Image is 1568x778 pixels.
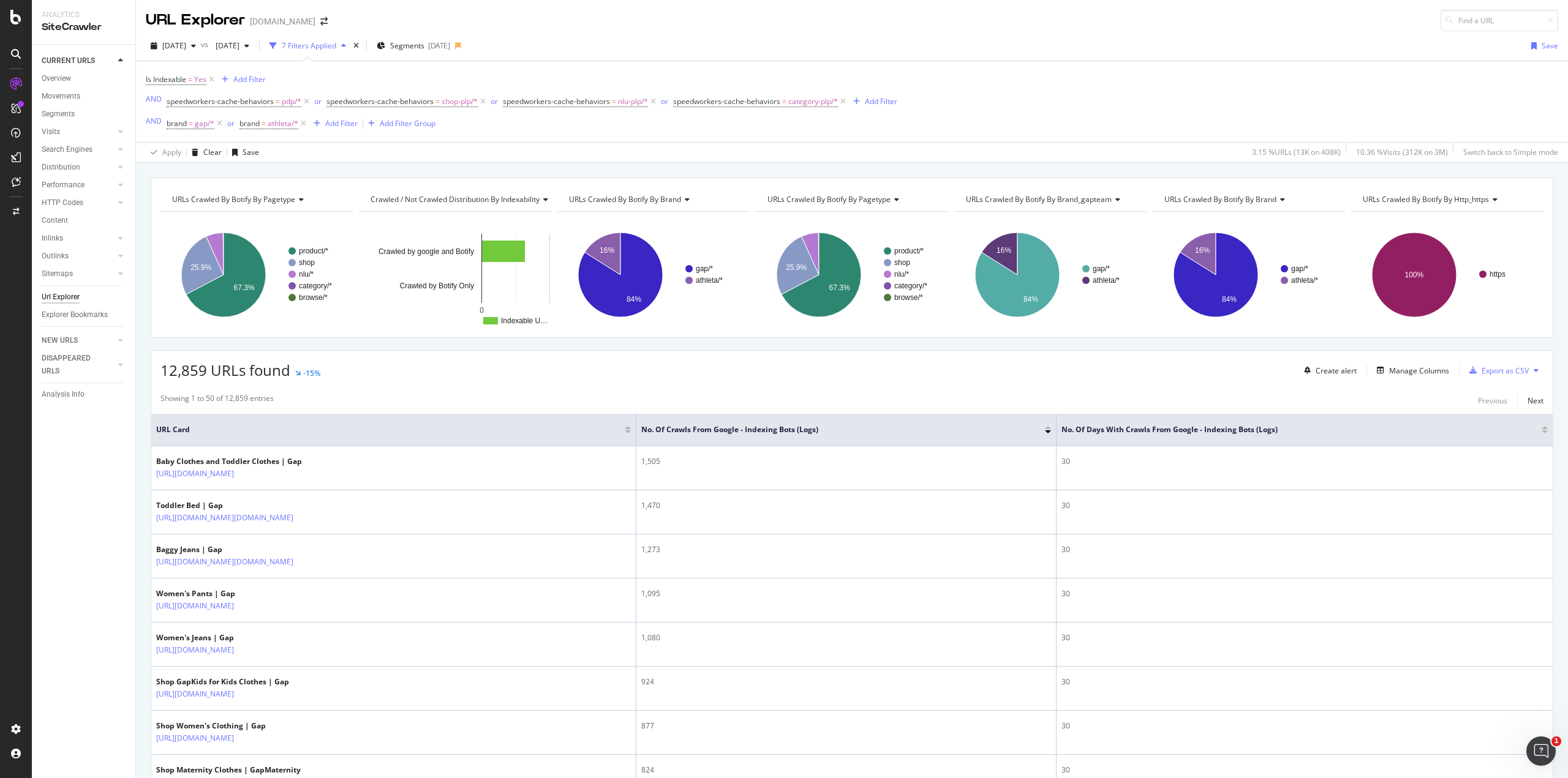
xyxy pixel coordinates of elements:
a: HTTP Codes [42,196,115,209]
div: Segments [42,108,75,121]
div: -15% [303,368,320,378]
div: Sitemaps [42,267,73,280]
text: athleta/* [1093,276,1120,285]
button: Save [1526,36,1558,56]
span: = [612,96,616,107]
span: URLs Crawled By Botify By brand [1164,194,1276,204]
text: nlu/* [894,270,909,279]
text: category/* [894,282,927,290]
a: [URL][DOMAIN_NAME][DOMAIN_NAME] [156,556,293,568]
a: Sitemaps [42,267,115,280]
span: No. of Days with Crawls from Google - Indexing Bots (Logs) [1061,424,1523,435]
div: NEW URLS [42,334,78,347]
div: AND [146,116,162,126]
span: 1 [1551,736,1561,746]
text: 0 [480,306,484,315]
div: Url Explorer [42,291,80,304]
span: URL Card [156,424,622,435]
button: Create alert [1299,361,1357,380]
button: AND [146,115,162,127]
button: AND [146,93,162,105]
span: = [188,74,192,84]
div: SiteCrawler [42,20,126,34]
div: 1,470 [641,500,1050,511]
div: Add Filter [233,74,266,84]
div: 1,080 [641,632,1050,643]
text: browse/* [299,293,328,302]
div: Add Filter Group [380,118,435,129]
a: Performance [42,179,115,192]
iframe: Intercom live chat [1526,736,1556,766]
text: Crawled by Botify Only [400,282,474,290]
span: shop-plp/* [442,93,478,110]
span: vs [201,39,211,50]
span: URLs Crawled By Botify By pagetype [172,194,295,204]
a: [URL][DOMAIN_NAME] [156,468,234,480]
text: category/* [299,282,332,290]
button: or [314,95,322,107]
span: gap/* [195,115,214,132]
div: Export as CSV [1482,365,1529,376]
svg: A chart. [160,222,352,328]
div: Baby Clothes and Toddler Clothes | Gap [156,456,302,467]
text: 67.3% [829,283,850,292]
div: Apply [162,147,181,157]
button: Manage Columns [1372,363,1449,378]
a: Explorer Bookmarks [42,309,127,321]
a: CURRENT URLS [42,54,115,67]
a: Analysis Info [42,388,127,401]
button: Clear [187,143,222,162]
div: Women's Jeans | Gap [156,632,287,643]
svg: A chart. [954,222,1145,328]
span: 2025 Aug. 20th [211,40,239,51]
div: Create alert [1316,365,1357,376]
div: or [661,96,668,107]
div: A chart. [557,222,748,328]
div: 924 [641,676,1050,687]
a: [URL][DOMAIN_NAME] [156,600,234,612]
text: gap/* [696,264,713,273]
div: 30 [1061,765,1548,776]
span: URLs Crawled By Botify By pagetype [767,194,891,204]
text: Indexable U… [501,316,548,325]
span: brand [239,118,260,129]
button: Save [227,143,259,162]
div: times [351,40,361,52]
button: Switch back to Simple mode [1458,143,1558,162]
span: = [782,96,786,107]
a: Inlinks [42,232,115,245]
div: URL Explorer [146,10,245,31]
text: 84% [1222,295,1237,304]
div: Search Engines [42,143,92,156]
div: CURRENT URLS [42,54,95,67]
span: speedworkers-cache-behaviors [167,96,274,107]
div: A chart. [756,222,947,328]
a: Visits [42,125,115,138]
div: Next [1528,395,1543,406]
span: Yes [194,71,206,88]
span: URLs Crawled By Botify By brand_gapteam [966,194,1112,204]
div: 824 [641,765,1050,776]
text: nlu/* [299,270,314,279]
div: Switch back to Simple mode [1463,147,1558,157]
h4: URLs Crawled By Botify By brand [1162,190,1334,209]
div: 1,095 [641,588,1050,599]
div: 1,505 [641,456,1050,467]
input: Find a URL [1441,10,1558,31]
div: Add Filter [865,96,897,107]
button: Add Filter [217,72,266,87]
a: Overview [42,72,127,85]
text: 25.9% [786,263,807,272]
text: Crawled by google and Botify [379,247,474,256]
svg: A chart. [1153,222,1344,328]
h4: URLs Crawled By Botify By brand [567,190,739,209]
button: 7 Filters Applied [265,36,351,56]
svg: A chart. [1351,222,1542,328]
button: or [227,118,235,129]
text: athleta/* [1291,276,1318,285]
div: [DATE] [428,40,450,51]
text: 67.3% [234,283,255,292]
span: nlu-plp/* [618,93,648,110]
